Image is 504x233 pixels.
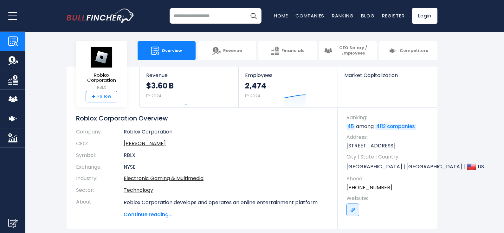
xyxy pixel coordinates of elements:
a: Competitors [379,41,437,60]
th: Sector: [76,184,124,196]
a: Go to link [346,204,359,216]
a: ceo [124,140,166,147]
a: Revenue [198,41,256,60]
small: RBLX [81,85,122,90]
span: Revenue [223,48,242,54]
th: Company: [76,129,124,138]
a: Electronic Gaming & Multimedia [124,175,204,182]
span: Financials [281,48,304,54]
a: Financials [258,41,317,60]
td: Roblox Corporation [124,129,328,138]
strong: $3.60 B [146,81,174,91]
a: Technology [124,186,153,194]
span: Address: [346,134,431,141]
span: CEO Salary / Employees [335,45,372,56]
a: Overview [138,41,196,60]
a: CEO Salary / Employees [319,41,377,60]
th: CEO: [76,138,124,150]
td: NYSE [124,161,328,173]
th: Exchange: [76,161,124,173]
span: Competitors [400,48,428,54]
span: City | State | Country: [346,153,431,160]
td: RBLX [124,150,328,161]
strong: + [92,94,95,100]
a: Go to homepage [67,9,135,23]
p: [GEOGRAPHIC_DATA] | [GEOGRAPHIC_DATA] | US [346,162,431,172]
th: About [76,196,124,218]
span: Ranking: [346,114,431,121]
p: among [346,123,431,130]
img: bullfincher logo [67,9,135,23]
button: Search [246,8,262,24]
a: Login [412,8,437,24]
a: 4112 companies [375,124,416,130]
a: Blog [361,12,374,19]
a: Companies [295,12,324,19]
span: Overview [162,48,182,54]
a: Register [382,12,404,19]
span: Website: [346,195,431,202]
small: FY 2024 [146,93,161,99]
span: Revenue [146,72,232,78]
span: Market Capitalization [344,72,430,78]
th: Symbol: [76,150,124,161]
a: [PHONE_NUMBER] [346,184,392,191]
th: Industry: [76,173,124,184]
strong: 2,474 [245,81,266,91]
span: Employees [245,72,331,78]
small: FY 2024 [245,93,260,99]
h1: Roblox Corporation Overview [76,114,328,122]
p: [STREET_ADDRESS] [346,142,431,149]
a: Market Capitalization [338,67,437,89]
span: Roblox Corporation [81,73,122,83]
a: Ranking [332,12,353,19]
span: Continue reading... [124,211,328,218]
a: Roblox Corporation RBLX [81,46,122,91]
span: Phone: [346,175,431,182]
a: Revenue $3.60 B FY 2024 [140,67,238,107]
a: +Follow [86,91,117,102]
a: Employees 2,474 FY 2024 [239,67,337,107]
a: 45 [346,124,355,130]
a: Home [274,12,288,19]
